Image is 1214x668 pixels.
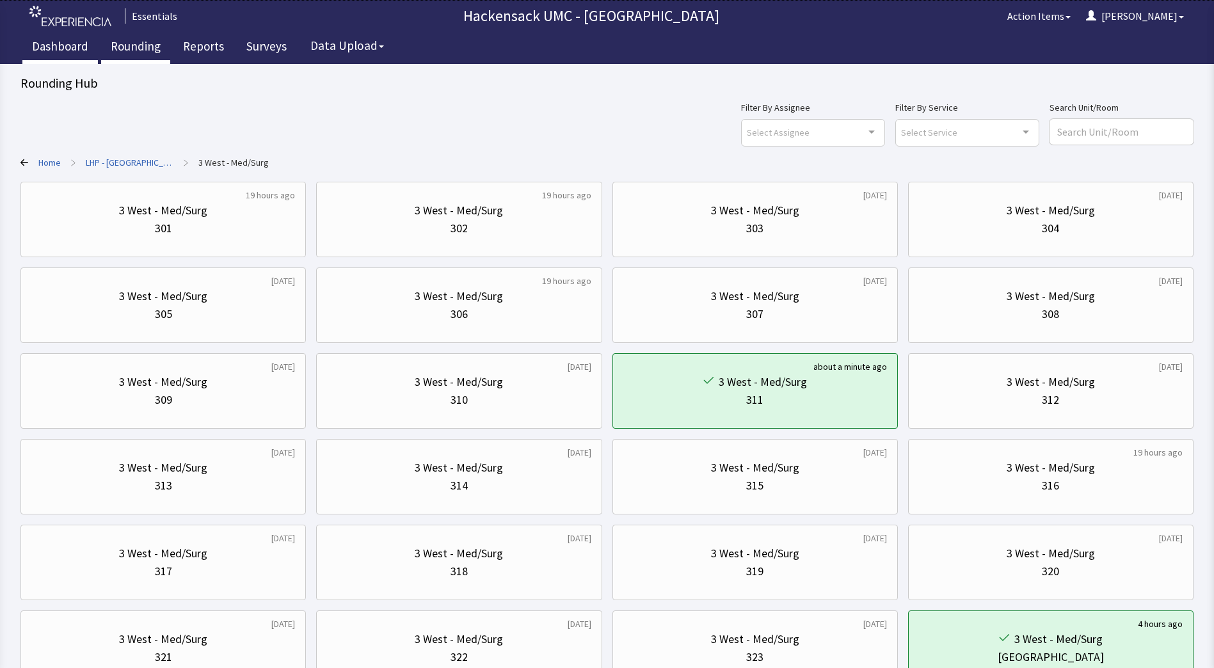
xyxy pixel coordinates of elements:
button: [PERSON_NAME] [1078,3,1192,29]
div: 3 West - Med/Surg [711,545,799,562]
div: 301 [155,219,172,237]
div: 19 hours ago [542,189,591,202]
div: [DATE] [863,532,887,545]
div: [DATE] [568,360,591,373]
a: Reports [173,32,234,64]
p: Hackensack UMC - [GEOGRAPHIC_DATA] [182,6,1000,26]
div: [DATE] [271,446,295,459]
div: 19 hours ago [246,189,295,202]
div: [DATE] [1159,189,1183,202]
div: [DATE] [271,617,295,630]
div: [DATE] [568,617,591,630]
div: 4 hours ago [1138,617,1183,630]
a: Surveys [237,32,296,64]
div: 303 [746,219,763,237]
div: 3 West - Med/Surg [415,459,503,477]
div: 3 West - Med/Surg [1007,373,1095,391]
div: 311 [746,391,763,409]
button: Data Upload [303,34,392,58]
a: Dashboard [22,32,98,64]
div: 3 West - Med/Surg [415,545,503,562]
div: 3 West - Med/Surg [415,373,503,391]
span: Select Assignee [747,125,810,139]
div: 317 [155,562,172,580]
div: 310 [451,391,468,409]
div: 3 West - Med/Surg [119,545,207,562]
div: 323 [746,648,763,666]
span: > [184,150,188,175]
div: [DATE] [863,274,887,287]
div: 3 West - Med/Surg [711,630,799,648]
input: Search Unit/Room [1050,119,1194,145]
div: 3 West - Med/Surg [1007,287,1095,305]
div: [DATE] [1159,274,1183,287]
div: 316 [1042,477,1059,495]
div: 3 West - Med/Surg [719,373,807,391]
div: 314 [451,477,468,495]
img: experiencia_logo.png [29,6,111,27]
div: 322 [451,648,468,666]
a: Rounding [101,32,170,64]
span: > [71,150,76,175]
div: Essentials [125,8,177,24]
div: 3 West - Med/Surg [1014,630,1103,648]
div: 3 West - Med/Surg [119,287,207,305]
div: 3 West - Med/Surg [1007,202,1095,219]
div: [DATE] [568,446,591,459]
span: Select Service [901,125,957,139]
div: 3 West - Med/Surg [119,202,207,219]
div: 3 West - Med/Surg [415,287,503,305]
div: 315 [746,477,763,495]
div: 319 [746,562,763,580]
div: [DATE] [1159,360,1183,373]
div: 309 [155,391,172,409]
div: 3 West - Med/Surg [711,459,799,477]
div: 302 [451,219,468,237]
a: 3 West - Med/Surg [198,156,269,169]
div: 3 West - Med/Surg [711,287,799,305]
div: [DATE] [1159,532,1183,545]
label: Filter By Assignee [741,100,885,115]
div: 3 West - Med/Surg [1007,459,1095,477]
div: [DATE] [863,189,887,202]
div: 3 West - Med/Surg [1007,545,1095,562]
div: [DATE] [271,360,295,373]
div: 305 [155,305,172,323]
div: 312 [1042,391,1059,409]
div: [DATE] [863,446,887,459]
div: 3 West - Med/Surg [415,630,503,648]
div: 304 [1042,219,1059,237]
div: 3 West - Med/Surg [415,202,503,219]
div: 320 [1042,562,1059,580]
button: Action Items [1000,3,1078,29]
div: 307 [746,305,763,323]
label: Filter By Service [895,100,1039,115]
div: 313 [155,477,172,495]
a: LHP - Pascack Valley [86,156,173,169]
div: [DATE] [271,532,295,545]
div: 308 [1042,305,1059,323]
div: 3 West - Med/Surg [119,373,207,391]
div: 3 West - Med/Surg [711,202,799,219]
a: Home [38,156,61,169]
label: Search Unit/Room [1050,100,1194,115]
div: 19 hours ago [1133,446,1183,459]
div: Rounding Hub [20,74,1194,92]
div: 3 West - Med/Surg [119,630,207,648]
div: 318 [451,562,468,580]
div: 19 hours ago [542,274,591,287]
div: 3 West - Med/Surg [119,459,207,477]
div: 306 [451,305,468,323]
div: [DATE] [271,274,295,287]
div: about a minute ago [813,360,887,373]
div: [DATE] [863,617,887,630]
div: [DATE] [568,532,591,545]
div: 321 [155,648,172,666]
div: [GEOGRAPHIC_DATA] [998,648,1104,666]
